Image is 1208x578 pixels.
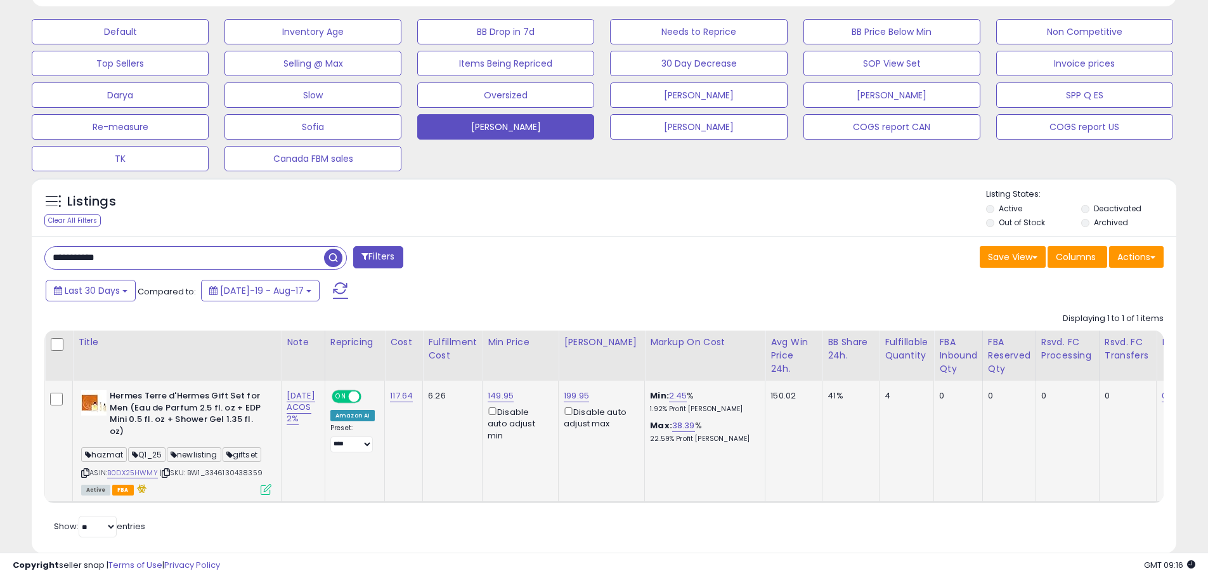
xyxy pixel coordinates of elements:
[220,284,304,297] span: [DATE]-19 - Aug-17
[224,51,401,76] button: Selling @ Max
[390,336,417,349] div: Cost
[287,390,315,425] a: [DATE] ACOS 2%
[999,217,1045,228] label: Out of Stock
[610,19,787,44] button: Needs to Reprice
[650,336,760,349] div: Markup on Cost
[770,336,817,376] div: Avg Win Price 24h.
[138,286,196,298] span: Compared to:
[1063,313,1164,325] div: Displaying 1 to 1 of 1 items
[669,390,687,402] a: 2.45
[1094,203,1141,214] label: Deactivated
[564,405,635,430] div: Disable auto adjust max
[107,468,158,478] a: B0DX25HWMY
[996,114,1173,140] button: COGS report US
[353,246,403,268] button: Filters
[224,114,401,140] button: Sofia
[428,336,477,362] div: Fulfillment Cost
[81,447,127,462] span: hazmat
[1056,251,1096,263] span: Columns
[112,485,134,496] span: FBA
[417,114,594,140] button: [PERSON_NAME]
[1109,246,1164,268] button: Actions
[81,485,110,496] span: All listings currently available for purchase on Amazon
[828,390,869,402] div: 41%
[167,447,221,462] span: newlisting
[610,51,787,76] button: 30 Day Decrease
[488,405,549,442] div: Disable auto adjust min
[650,390,755,414] div: %
[672,419,695,432] a: 38.39
[488,390,514,402] a: 149.95
[770,390,812,402] div: 150.02
[803,82,980,108] button: [PERSON_NAME]
[986,188,1176,200] p: Listing States:
[939,390,973,402] div: 0
[564,336,639,349] div: [PERSON_NAME]
[224,19,401,44] button: Inventory Age
[650,405,755,414] p: 1.92% Profit [PERSON_NAME]
[108,559,162,571] a: Terms of Use
[428,390,472,402] div: 6.26
[224,146,401,171] button: Canada FBM sales
[828,336,874,362] div: BB Share 24h.
[81,390,271,494] div: ASIN:
[13,559,59,571] strong: Copyright
[610,114,787,140] button: [PERSON_NAME]
[54,520,145,532] span: Show: entries
[803,114,980,140] button: COGS report CAN
[110,390,264,440] b: Hermes Terre d'Hermes Gift Set for Men (Eau de Parfum 2.5 fl. oz + EDP Mini 0.5 fl. oz + Shower G...
[1162,390,1179,402] a: 0.00
[803,19,980,44] button: BB Price Below Min
[417,82,594,108] button: Oversized
[885,390,924,402] div: 4
[939,336,977,376] div: FBA inbound Qty
[81,390,107,416] img: 417c9SmyvfL._SL40_.jpg
[32,146,209,171] button: TK
[1105,336,1152,362] div: Rsvd. FC Transfers
[46,280,136,301] button: Last 30 Days
[134,484,147,493] i: hazardous material
[1105,390,1147,402] div: 0
[650,420,755,443] div: %
[1048,246,1107,268] button: Columns
[390,390,413,402] a: 117.64
[164,559,220,571] a: Privacy Policy
[803,51,980,76] button: SOP View Set
[564,390,589,402] a: 199.95
[988,336,1030,376] div: FBA Reserved Qty
[996,51,1173,76] button: Invoice prices
[1162,336,1208,349] div: Plan
[650,435,755,443] p: 22.59% Profit [PERSON_NAME]
[224,82,401,108] button: Slow
[999,203,1022,214] label: Active
[1041,336,1094,362] div: Rsvd. FC Processing
[1144,559,1195,571] span: 2025-09-17 09:16 GMT
[32,82,209,108] button: Darya
[32,51,209,76] button: Top Sellers
[333,391,349,402] span: ON
[44,214,101,227] div: Clear All Filters
[32,19,209,44] button: Default
[645,331,765,381] th: The percentage added to the cost of goods (COGS) that forms the calculator for Min & Max prices.
[417,19,594,44] button: BB Drop in 7d
[32,114,209,140] button: Re-measure
[67,193,116,211] h5: Listings
[650,419,672,431] b: Max:
[360,391,380,402] span: OFF
[650,390,669,402] b: Min:
[488,336,553,349] div: Min Price
[1041,390,1089,402] div: 0
[996,19,1173,44] button: Non Competitive
[13,560,220,572] div: seller snap | |
[65,284,120,297] span: Last 30 Days
[417,51,594,76] button: Items Being Repriced
[160,468,263,478] span: | SKU: BW1_3346130438359
[996,82,1173,108] button: SPP Q ES
[885,336,928,362] div: Fulfillable Quantity
[980,246,1046,268] button: Save View
[330,424,375,452] div: Preset:
[330,410,375,421] div: Amazon AI
[1094,217,1128,228] label: Archived
[287,336,320,349] div: Note
[610,82,787,108] button: [PERSON_NAME]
